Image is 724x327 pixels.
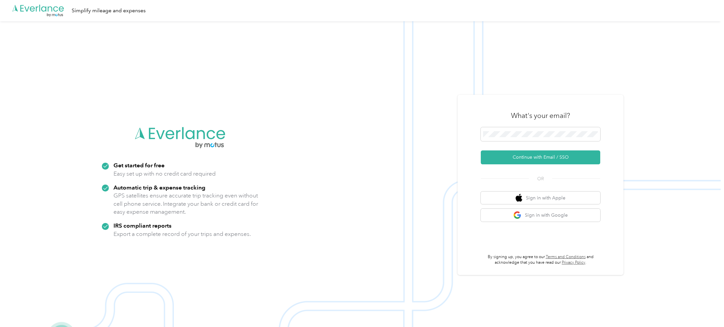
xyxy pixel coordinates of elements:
[481,254,600,266] p: By signing up, you agree to our and acknowledge that you have read our .
[113,162,165,169] strong: Get started for free
[113,191,258,216] p: GPS satellites ensure accurate trip tracking even without cell phone service. Integrate your bank...
[113,222,172,229] strong: IRS compliant reports
[481,209,600,222] button: google logoSign in with Google
[562,260,585,265] a: Privacy Policy
[546,254,586,259] a: Terms and Conditions
[516,194,522,202] img: apple logo
[113,230,251,238] p: Export a complete record of your trips and expenses.
[481,191,600,204] button: apple logoSign in with Apple
[529,175,552,182] span: OR
[113,170,216,178] p: Easy set up with no credit card required
[481,150,600,164] button: Continue with Email / SSO
[511,111,570,120] h3: What's your email?
[513,211,522,219] img: google logo
[113,184,205,191] strong: Automatic trip & expense tracking
[72,7,146,15] div: Simplify mileage and expenses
